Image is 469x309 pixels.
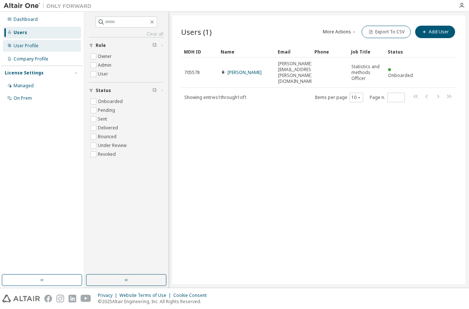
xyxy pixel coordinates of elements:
span: 705578 [184,70,200,76]
img: youtube.svg [81,295,91,302]
button: Role [89,37,163,54]
div: On Prem [14,95,32,101]
img: Altair One [4,2,95,10]
span: [PERSON_NAME][EMAIL_ADDRESS][PERSON_NAME][DOMAIN_NAME] [278,61,315,84]
span: Showing entries 1 through 1 of 1 [184,94,247,100]
p: © 2025 Altair Engineering, Inc. All Rights Reserved. [98,298,211,305]
span: Clear filter [152,43,157,48]
div: Phone [314,46,345,58]
label: Revoked [98,150,117,159]
button: Export To CSV [362,26,411,38]
img: facebook.svg [44,295,52,302]
a: Clear all [89,31,163,37]
div: Job Title [351,46,382,58]
span: Role [96,43,106,48]
label: Pending [98,106,117,115]
label: User [98,70,110,78]
button: More Actions [322,26,357,38]
span: Onboarded [388,72,413,78]
div: Name [221,46,272,58]
span: Status [96,88,111,93]
img: linkedin.svg [69,295,76,302]
img: instagram.svg [56,295,64,302]
label: Sent [98,115,108,124]
span: Statistics and methods Officer [351,64,381,81]
div: Dashboard [14,16,38,22]
div: Status [388,46,418,58]
div: Cookie Consent [173,293,211,298]
button: Status [89,82,163,99]
label: Admin [98,61,113,70]
div: Email [278,46,309,58]
a: [PERSON_NAME] [228,69,262,76]
span: Users (1) [181,27,212,37]
span: Page n. [370,93,405,102]
div: Users [14,30,27,36]
div: Managed [14,83,34,89]
label: Under Review [98,141,128,150]
button: Add User [415,26,455,38]
div: Website Terms of Use [119,293,173,298]
div: Company Profile [14,56,48,62]
button: 10 [351,95,361,100]
div: User Profile [14,43,38,49]
label: Onboarded [98,97,124,106]
label: Owner [98,52,113,61]
label: Delivered [98,124,119,132]
div: License Settings [5,70,44,76]
span: Clear filter [152,88,157,93]
span: Items per page [315,93,363,102]
div: MDH ID [184,46,215,58]
label: Bounced [98,132,118,141]
img: altair_logo.svg [2,295,40,302]
div: Privacy [98,293,119,298]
